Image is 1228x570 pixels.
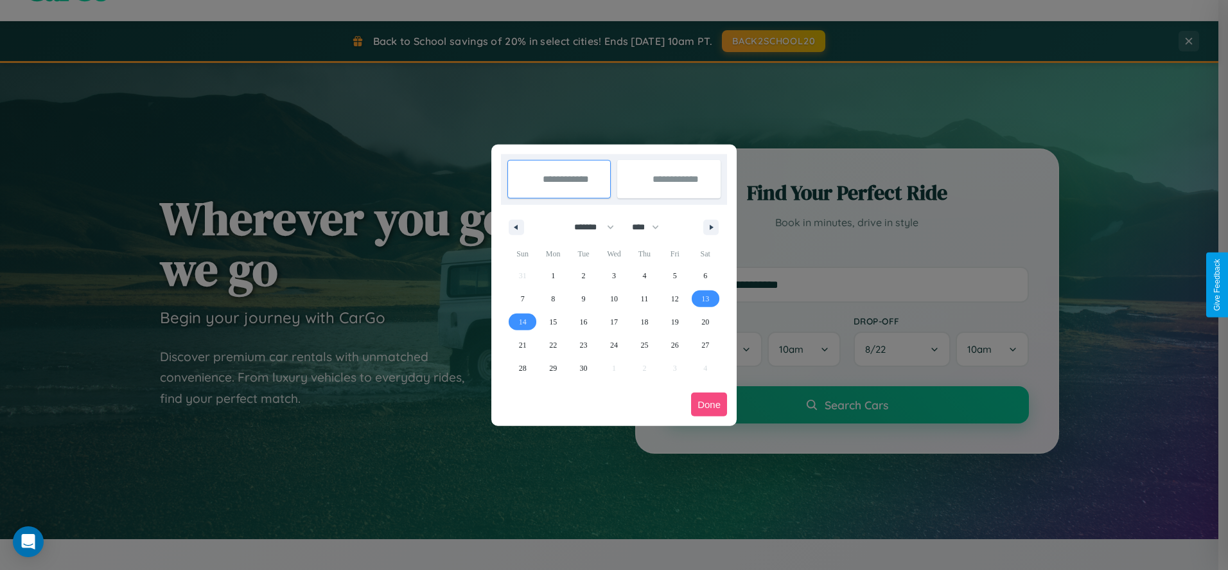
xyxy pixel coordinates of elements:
[549,357,557,380] span: 29
[538,310,568,334] button: 15
[629,334,660,357] button: 25
[610,334,618,357] span: 24
[690,287,721,310] button: 13
[599,244,629,264] span: Wed
[519,357,527,380] span: 28
[701,310,709,334] span: 20
[582,264,586,287] span: 2
[671,334,679,357] span: 26
[568,357,599,380] button: 30
[538,334,568,357] button: 22
[673,264,677,287] span: 5
[691,393,727,416] button: Done
[507,244,538,264] span: Sun
[519,334,527,357] span: 21
[568,264,599,287] button: 2
[690,244,721,264] span: Sat
[507,310,538,334] button: 14
[671,287,679,310] span: 12
[568,334,599,357] button: 23
[580,310,588,334] span: 16
[641,287,649,310] span: 11
[521,287,525,310] span: 7
[629,287,660,310] button: 11
[1213,259,1222,311] div: Give Feedback
[701,287,709,310] span: 13
[660,244,690,264] span: Fri
[660,334,690,357] button: 26
[629,264,660,287] button: 4
[599,287,629,310] button: 10
[507,357,538,380] button: 28
[519,310,527,334] span: 14
[690,310,721,334] button: 20
[582,287,586,310] span: 9
[660,310,690,334] button: 19
[642,264,646,287] span: 4
[538,287,568,310] button: 8
[580,357,588,380] span: 30
[690,264,721,287] button: 6
[701,334,709,357] span: 27
[599,264,629,287] button: 3
[610,310,618,334] span: 17
[507,334,538,357] button: 21
[551,287,555,310] span: 8
[610,287,618,310] span: 10
[568,244,599,264] span: Tue
[538,357,568,380] button: 29
[549,334,557,357] span: 22
[660,287,690,310] button: 12
[507,287,538,310] button: 7
[640,334,648,357] span: 25
[568,287,599,310] button: 9
[538,264,568,287] button: 1
[580,334,588,357] span: 23
[629,310,660,334] button: 18
[690,334,721,357] button: 27
[568,310,599,334] button: 16
[660,264,690,287] button: 5
[599,310,629,334] button: 17
[612,264,616,287] span: 3
[703,264,707,287] span: 6
[629,244,660,264] span: Thu
[551,264,555,287] span: 1
[640,310,648,334] span: 18
[599,334,629,357] button: 24
[671,310,679,334] span: 19
[538,244,568,264] span: Mon
[13,526,44,557] div: Open Intercom Messenger
[549,310,557,334] span: 15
